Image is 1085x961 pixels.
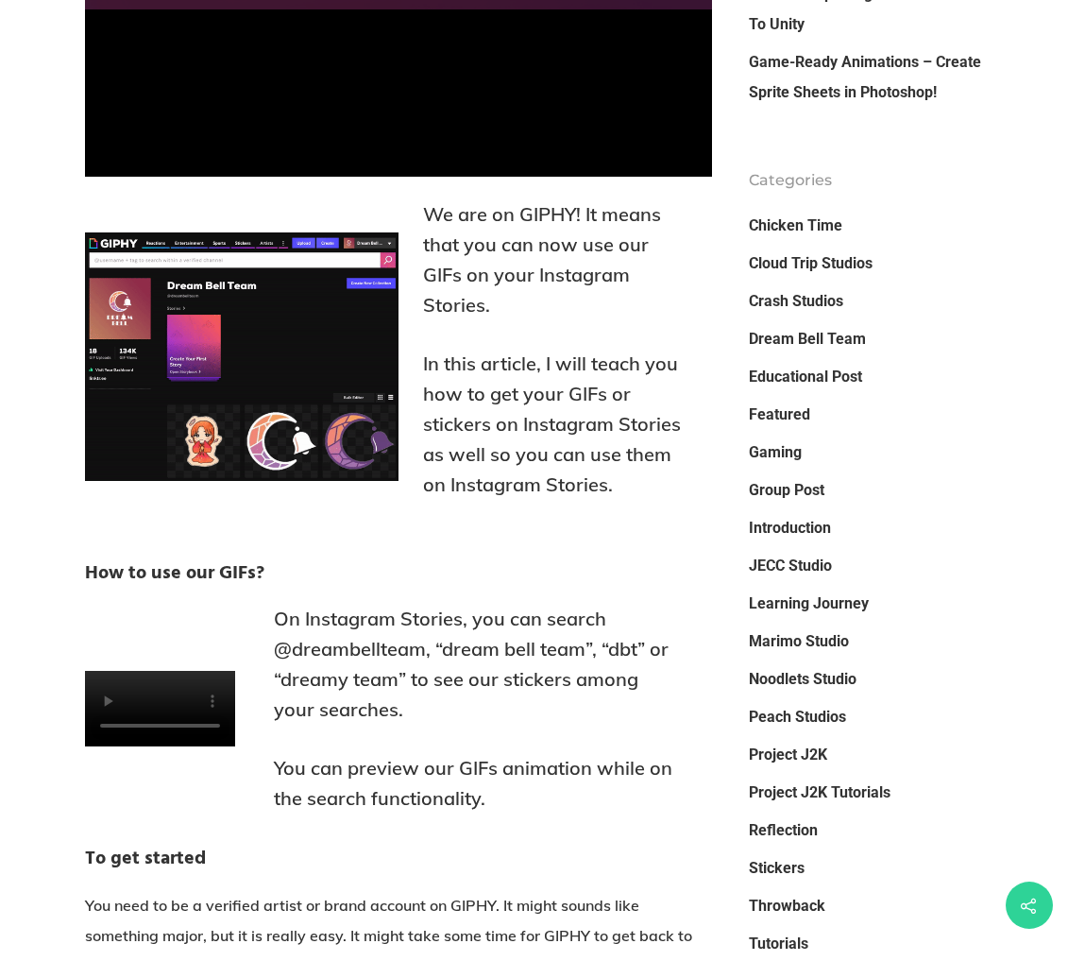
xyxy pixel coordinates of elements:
a: Cloud Trip Studios [749,249,1000,279]
a: Peach Studios [749,702,1000,732]
a: Group Post [749,475,1000,506]
a: Noodlets Studio [749,664,1000,695]
p: You can preview our GIFs animation while on the search functionality. [274,753,674,814]
a: Game-Ready Animations – Create Sprite Sheets in Photoshop! [749,47,1000,108]
a: Gaming [749,438,1000,468]
a: Stickers [749,853,1000,884]
a: Dream Bell Team [749,324,1000,354]
p: In this article, I will teach you how to get your GIFs or stickers on Instagram Stories as well s... [423,349,687,528]
a: Marimo Studio [749,626,1000,657]
a: Chicken Time [749,211,1000,241]
h2: To get started [85,836,712,883]
a: Reflection [749,815,1000,846]
h4: Categories [749,168,1000,193]
a: Tutorials [749,929,1000,959]
a: Educational Post [749,362,1000,392]
a: Throwback [749,891,1000,921]
a: Introduction [749,513,1000,543]
a: Project J2K [749,740,1000,770]
p: We are on GIPHY! It means that you can now use our GIFs on your Instagram Stories. [423,199,687,349]
a: Featured [749,400,1000,430]
a: JECC Studio [749,551,1000,581]
p: On Instagram Stories, you can search @dreambellteam, “dream bell team”, “dbt” or “dreamy team” to... [274,604,674,753]
a: Crash Studios [749,286,1000,317]
a: Project J2K Tutorials [749,778,1000,808]
h2: How to use our GIFs? [85,551,712,597]
a: Learning Journey [749,589,1000,619]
